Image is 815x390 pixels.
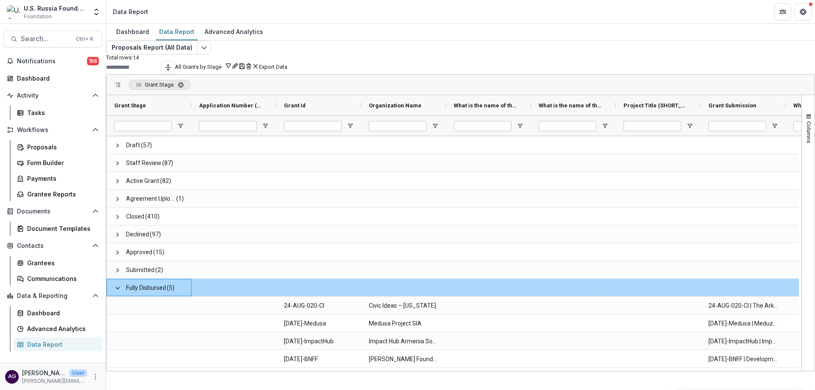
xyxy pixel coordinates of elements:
[160,172,171,190] span: (82)
[517,123,523,129] button: Open Filter Menu
[284,351,354,368] span: [DATE]-BNFF
[284,315,354,332] span: [DATE]-Medusa
[27,143,96,152] div: Proposals
[24,4,87,13] div: U.S. Russia Foundation
[162,154,173,172] span: (87)
[369,102,422,109] span: Organization Name
[686,123,693,129] button: Open Filter Menu
[601,123,608,129] button: Open Filter Menu
[126,190,175,208] span: Agreement Upload
[624,121,681,131] input: Project Title (SHORT_TEXT) Filter Input
[7,5,20,19] img: U.S. Russia Foundation
[17,92,89,99] span: Activity
[708,121,766,131] input: Grant Submission Filter Input
[14,171,102,185] a: Payments
[806,121,812,143] span: Columns
[539,102,601,109] span: What is the name of the implementing organization? (SHORT_TEXT)
[126,226,149,243] span: Declined
[106,41,198,54] button: Proposals Report (All Data)
[14,106,102,120] a: Tasks
[14,322,102,336] a: Advanced Analytics
[70,369,87,377] p: User
[262,123,269,129] button: Open Filter Menu
[199,121,257,131] input: Application Number (SHORT_TEXT) Filter Input
[145,208,160,225] span: (410)
[90,372,101,382] button: More
[106,54,815,61] p: Total rows: 14
[259,64,287,70] button: Export Data
[126,279,166,297] span: Fully Disbursed
[3,54,102,68] button: Notifications156
[14,337,102,351] a: Data Report
[197,41,211,54] button: Edit selected report
[113,7,148,16] div: Data Report
[129,80,191,90] span: Grant Stage. Press ENTER to sort. Press DELETE to remove
[167,279,174,297] span: (5)
[27,324,96,333] div: Advanced Analytics
[24,13,52,20] span: Foundation
[27,274,96,283] div: Communications
[126,244,152,261] span: Approved
[27,340,96,349] div: Data Report
[126,172,159,190] span: Active Grant
[17,74,96,83] div: Dashboard
[14,222,102,236] a: Document Templates
[369,121,427,131] input: Organization Name Filter Input
[708,297,778,314] span: 24-AUG-020-CI | The Ark Business Association
[27,309,96,317] div: Dashboard
[126,261,155,279] span: Submitted
[245,62,252,70] button: Delete
[126,137,140,154] span: Draft
[3,205,102,218] button: Open Documents
[3,239,102,253] button: Open Contacts
[87,57,99,65] span: 156
[27,174,96,183] div: Payments
[284,297,354,314] span: 24-AUG-020-CI
[156,25,198,38] div: Data Report
[129,80,191,90] div: Row Groups
[239,62,245,70] button: Save
[153,244,164,261] span: (15)
[17,126,89,134] span: Workflows
[3,123,102,137] button: Open Workflows
[27,158,96,167] div: Form Builder
[161,61,175,74] button: Toggle auto height
[27,258,96,267] div: Grantees
[232,62,239,69] button: Rename
[3,89,102,102] button: Open Activity
[177,123,184,129] button: Open Filter Menu
[145,81,174,88] span: Grant Stage
[17,292,89,300] span: Data & Reporting
[90,3,102,20] button: Open entity switcher
[14,256,102,270] a: Grantees
[708,333,778,350] span: [DATE]-ImpactHub | Impact Abroad: Supporting Russian Impact Entrepreneurs to Start Their Ventures...
[201,24,267,40] a: Advanced Analytics
[17,58,87,65] span: Notifications
[369,351,438,368] span: [PERSON_NAME] Foundation for Freedom gGmbH
[14,187,102,201] a: Grantee Reports
[126,208,144,225] span: Closed
[284,121,342,131] input: Grant Id Filter Input
[708,351,778,368] span: [DATE]-BNFF | Development of the Media Studies Program
[27,108,96,117] div: Tasks
[3,31,102,48] button: Search...
[155,261,163,279] span: (2)
[432,123,438,129] button: Open Filter Menu
[369,333,438,350] span: Impact Hub Armenia Social Innovation Development
[113,25,152,38] div: Dashboard
[454,121,511,131] input: What is the name of the requesting organization? (Legal Name of Organization) (ORG_LEGAL_NAME) Fi...
[199,102,262,109] span: Application Number (SHORT_TEXT)
[774,3,791,20] button: Partners
[3,71,102,85] a: Dashboard
[771,123,778,129] button: Open Filter Menu
[21,35,71,43] span: Search...
[284,102,306,109] span: Grant Id
[14,156,102,170] a: Form Builder
[22,368,66,377] p: [PERSON_NAME]
[252,62,259,70] button: default
[22,377,87,385] p: [PERSON_NAME][EMAIL_ADDRESS][PERSON_NAME][DOMAIN_NAME]
[284,333,354,350] span: [DATE]-ImpactHub
[175,62,232,70] button: All Grants by Stage
[141,137,152,154] span: (57)
[3,289,102,303] button: Open Data & Reporting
